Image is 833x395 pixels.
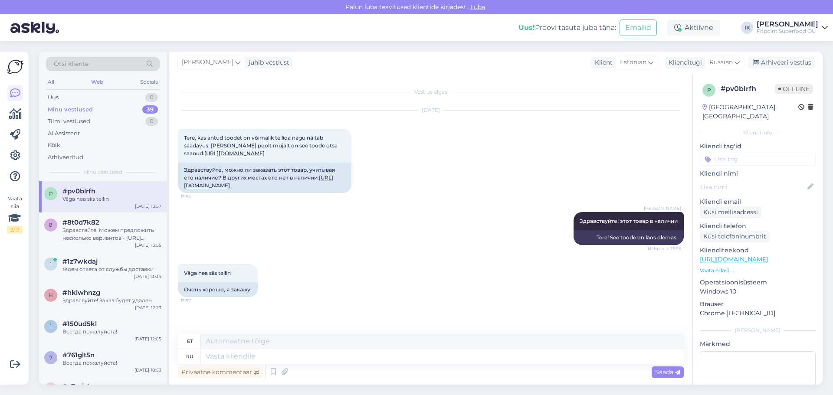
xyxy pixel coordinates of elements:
[620,20,657,36] button: Emailid
[178,366,262,378] div: Privaatne kommentaar
[135,304,161,311] div: [DATE] 12:23
[700,169,816,178] p: Kliendi nimi
[700,182,806,192] input: Lisa nimi
[62,359,161,367] div: Всегда пожалуйста!
[700,246,816,255] p: Klienditeekond
[700,340,816,349] p: Märkmed
[178,163,351,193] div: Здравствуйте, можно ли заказать этот товар, учитывая его наличие? В других местах его нет в наличии.
[62,187,95,195] span: #pv0blrfh
[700,197,816,206] p: Kliendi email
[138,76,160,88] div: Socials
[757,21,828,35] a: [PERSON_NAME]Fitpoint Superfood OÜ
[707,87,711,93] span: p
[135,203,161,209] div: [DATE] 13:57
[184,270,231,276] span: Väga hea siis tellin
[580,218,678,224] span: Здравствуйте! этот товар в наличии
[49,190,53,197] span: p
[134,336,161,342] div: [DATE] 12:05
[700,255,768,263] a: [URL][DOMAIN_NAME]
[48,117,90,126] div: Tiimi vestlused
[700,278,816,287] p: Operatsioonisüsteem
[184,134,339,157] span: Tere, kas antud toodet on võimalik tellida nagu näitab saadavus. [PERSON_NAME] poolt mujalt on se...
[62,289,100,297] span: #hkiwhnzg
[775,84,813,94] span: Offline
[48,93,59,102] div: Uus
[54,59,89,69] span: Otsi kliente
[518,23,616,33] div: Proovi tasuta juba täna:
[49,354,52,361] span: 7
[700,287,816,296] p: Windows 10
[49,292,53,298] span: h
[83,168,122,176] span: Minu vestlused
[135,242,161,248] div: [DATE] 13:55
[709,58,733,67] span: Russian
[142,105,158,114] div: 39
[700,142,816,151] p: Kliendi tag'id
[700,267,816,274] p: Vaata edasi ...
[721,84,775,94] div: # pv0blrfh
[48,153,83,162] div: Arhiveeritud
[49,222,52,228] span: 8
[655,368,680,376] span: Saada
[145,117,158,126] div: 0
[62,219,99,226] span: #8t0d7k82
[62,297,161,304] div: Здравсвуйте! Заказ будет удален
[574,230,684,245] div: Tere! See toode on laos olemas.
[89,76,105,88] div: Web
[62,320,97,328] span: #150ud5kl
[702,103,798,121] div: [GEOGRAPHIC_DATA], [GEOGRAPHIC_DATA]
[648,245,681,252] span: Nähtud ✓ 13:56
[62,195,161,203] div: Väga hea siis tellin
[48,141,60,150] div: Kõik
[187,334,193,349] div: et
[50,323,52,330] span: 1
[180,193,213,200] span: 13:54
[741,22,753,34] div: IK
[700,206,761,218] div: Küsi meiliaadressi
[700,129,816,137] div: Kliendi info
[518,23,535,32] b: Uus!
[667,20,720,36] div: Aktiivne
[48,129,80,138] div: AI Assistent
[644,205,681,212] span: [PERSON_NAME]
[748,57,815,69] div: Arhiveeri vestlus
[180,297,213,304] span: 13:57
[7,59,23,75] img: Askly Logo
[700,222,816,231] p: Kliendi telefon
[700,309,816,318] p: Chrome [TECHNICAL_ID]
[48,105,93,114] div: Minu vestlused
[665,58,702,67] div: Klienditugi
[7,195,23,234] div: Vaata siia
[46,76,56,88] div: All
[700,300,816,309] p: Brauser
[700,231,770,242] div: Küsi telefoninumbrit
[134,367,161,373] div: [DATE] 10:53
[62,226,161,242] div: Здравствйте! Можем предложить несколько вариантов - [URL][DOMAIN_NAME] , [URL][DOMAIN_NAME] , [UR...
[182,58,233,67] span: [PERSON_NAME]
[62,258,98,265] span: #1z7wkdaj
[145,93,158,102] div: 0
[591,58,613,67] div: Klient
[245,58,289,67] div: juhib vestlust
[700,153,816,166] input: Lisa tag
[62,265,161,273] div: Ждем ответа от службы доставки
[62,328,161,336] div: Всегда пожалуйста!
[62,382,93,390] span: #y7asizla
[134,273,161,280] div: [DATE] 13:04
[178,88,684,96] div: Vestlus algas
[178,282,258,297] div: Очень хорошо, я закажу.
[204,150,265,157] a: [URL][DOMAIN_NAME]
[757,21,818,28] div: [PERSON_NAME]
[7,226,23,234] div: 2 / 3
[700,326,816,334] div: [PERSON_NAME]
[178,106,684,114] div: [DATE]
[186,349,193,364] div: ru
[620,58,646,67] span: Estonian
[468,3,488,11] span: Luba
[50,261,52,267] span: 1
[757,28,818,35] div: Fitpoint Superfood OÜ
[62,351,95,359] span: #761glt5n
